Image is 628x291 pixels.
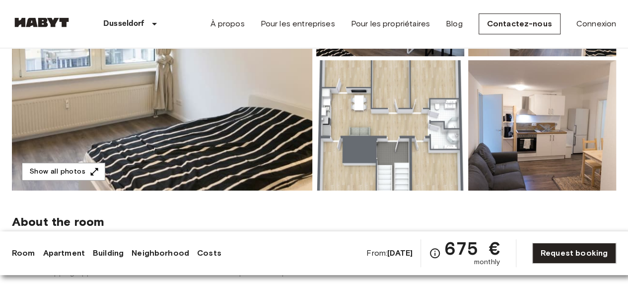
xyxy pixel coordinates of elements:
[93,247,124,259] a: Building
[387,248,413,258] b: [DATE]
[576,18,616,30] a: Connexion
[429,247,441,259] svg: Check cost overview for full price breakdown. Please note that discounts apply to new joiners onl...
[261,18,335,30] a: Pour les entreprises
[474,257,500,267] span: monthly
[12,214,616,229] span: About the room
[43,247,85,259] a: Apartment
[479,13,560,34] a: Contactez-nous
[351,18,430,30] a: Pour les propriétaires
[316,60,464,191] img: Picture of unit DE-11-001-02M
[103,18,144,30] p: Dusseldorf
[366,248,413,259] span: From:
[197,247,221,259] a: Costs
[445,239,500,257] span: 675 €
[132,247,189,259] a: Neighborhood
[12,247,35,259] a: Room
[532,243,616,264] a: Request booking
[22,163,105,181] button: Show all photos
[468,60,616,191] img: Picture of unit DE-11-001-02M
[446,18,463,30] a: Blog
[12,17,71,27] img: Habyt
[210,18,244,30] a: À propos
